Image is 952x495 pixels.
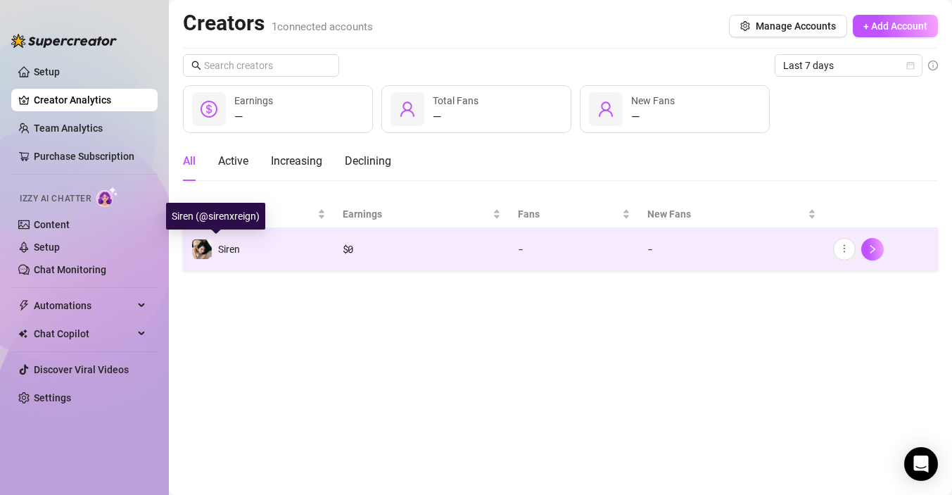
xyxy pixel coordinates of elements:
[234,108,273,125] div: —
[509,201,639,228] th: Fans
[345,153,391,170] div: Declining
[34,392,71,403] a: Settings
[192,239,212,259] img: Siren
[343,206,490,222] span: Earnings
[334,201,509,228] th: Earnings
[34,242,60,253] a: Setup
[868,244,877,254] span: right
[34,364,129,375] a: Discover Viral Videos
[218,153,248,170] div: Active
[34,294,134,317] span: Automations
[191,61,201,70] span: search
[204,58,319,73] input: Search creators
[928,61,938,70] span: info-circle
[18,300,30,311] span: thunderbolt
[183,201,334,228] th: Name
[647,206,805,222] span: New Fans
[34,322,134,345] span: Chat Copilot
[34,145,146,168] a: Purchase Subscription
[647,242,816,257] div: -
[740,21,750,31] span: setting
[201,101,217,118] span: dollar-circle
[853,15,938,37] button: + Add Account
[863,20,927,32] span: + Add Account
[399,101,416,118] span: user
[597,101,614,118] span: user
[34,89,146,111] a: Creator Analytics
[34,219,70,230] a: Content
[904,447,938,481] div: Open Intercom Messenger
[433,95,478,106] span: Total Fans
[433,108,478,125] div: —
[34,264,106,275] a: Chat Monitoring
[18,329,27,339] img: Chat Copilot
[271,153,322,170] div: Increasing
[272,20,373,33] span: 1 connected accounts
[166,203,265,230] div: Siren (@sirenxreign)
[183,10,373,37] h2: Creators
[756,20,836,32] span: Manage Accounts
[518,242,630,257] div: -
[639,201,825,228] th: New Fans
[729,15,847,37] button: Manage Accounts
[34,66,60,77] a: Setup
[518,206,619,222] span: Fans
[183,153,196,170] div: All
[631,95,675,106] span: New Fans
[96,187,118,207] img: AI Chatter
[631,108,675,125] div: —
[234,95,273,106] span: Earnings
[861,238,884,261] button: right
[34,123,103,134] a: Team Analytics
[218,244,240,255] span: Siren
[343,242,501,257] div: $ 0
[839,244,849,253] span: more
[20,192,91,206] span: Izzy AI Chatter
[783,55,914,76] span: Last 7 days
[11,34,117,48] img: logo-BBDzfeDw.svg
[906,61,915,70] span: calendar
